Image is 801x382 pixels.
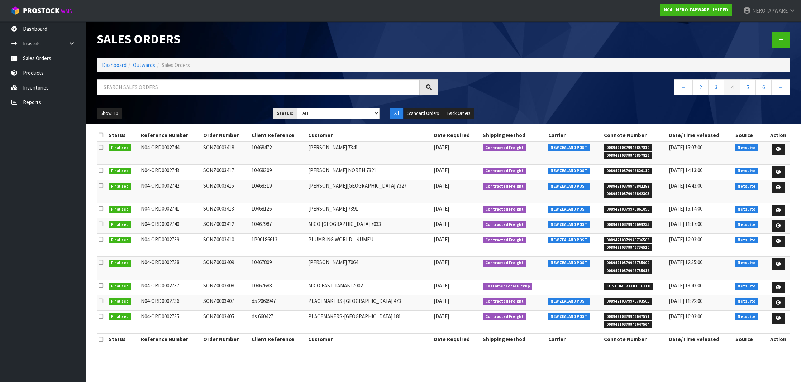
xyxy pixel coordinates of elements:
button: Back Orders [443,108,474,119]
span: [DATE] [434,205,449,212]
span: [DATE] 10:03:00 [669,313,702,320]
span: Netsuite [735,283,758,290]
span: Contracted Freight [483,237,526,244]
td: SONZ0003409 [201,257,249,280]
td: 10467987 [250,218,307,234]
span: [DATE] [434,167,449,174]
th: Order Number [201,130,249,141]
td: N04-ORD0002737 [139,280,202,295]
td: SONZ0003417 [201,164,249,180]
th: Reference Number [139,130,202,141]
span: Netsuite [735,237,758,244]
span: 00894210379946755009 [604,260,652,267]
a: 6 [755,79,772,95]
span: Finalised [109,260,131,267]
td: N04-ORD0002738 [139,257,202,280]
th: Shipping Method [481,130,547,141]
th: Client Reference [250,333,307,345]
td: N04-ORD0002740 [139,218,202,234]
th: Connote Number [602,333,667,345]
span: Finalised [109,221,131,228]
span: 00894210379946842297 [604,183,652,190]
th: Date Required [432,130,481,141]
td: [PERSON_NAME][GEOGRAPHIC_DATA] 7327 [306,180,432,203]
th: Source [734,130,766,141]
span: CUSTOMER COLLECTED [604,283,653,290]
span: NEW ZEALAND POST [548,313,590,320]
td: PLACEMAKERS-[GEOGRAPHIC_DATA] 473 [306,295,432,310]
span: NEW ZEALAND POST [548,183,590,190]
td: ds 2066947 [250,295,307,310]
span: [DATE] [434,298,449,304]
td: 10468472 [250,141,307,165]
td: SONZ0003408 [201,280,249,295]
td: N04-ORD0002739 [139,234,202,257]
nav: Page navigation [449,79,791,97]
h1: Sales Orders [97,32,438,46]
a: Dashboard [102,62,127,68]
th: Date/Time Released [667,130,734,141]
span: 00894210379946842303 [604,190,652,198]
th: Status [107,333,139,345]
span: NEROTAPWARE [752,7,788,14]
small: WMS [61,8,72,15]
td: SONZ0003412 [201,218,249,234]
td: 10468319 [250,180,307,203]
td: [PERSON_NAME] 7064 [306,257,432,280]
span: 00894210379946736503 [604,237,652,244]
strong: N04 - NERO TAPWARE LIMITED [664,7,728,13]
span: Finalised [109,298,131,305]
th: Date Required [432,333,481,345]
span: [DATE] 13:43:00 [669,282,702,289]
span: 00894210379946861090 [604,206,652,213]
td: SONZ0003407 [201,295,249,310]
span: 00894210379946755016 [604,267,652,275]
span: Contracted Freight [483,168,526,175]
span: [DATE] [434,282,449,289]
span: NEW ZEALAND POST [548,260,590,267]
span: Finalised [109,313,131,320]
input: Search sales orders [97,79,420,95]
span: Netsuite [735,260,758,267]
td: MICO [GEOGRAPHIC_DATA] 7033 [306,218,432,234]
span: [DATE] [434,182,449,189]
span: Sales Orders [162,62,190,68]
span: Finalised [109,144,131,151]
span: NEW ZEALAND POST [548,298,590,305]
span: Netsuite [735,144,758,151]
span: Netsuite [735,313,758,320]
span: Netsuite [735,183,758,190]
a: → [771,79,790,95]
img: cube-alt.png [11,6,20,15]
button: Show: 10 [97,108,122,119]
a: Outwards [133,62,155,68]
td: N04-ORD0002735 [139,310,202,333]
td: SONZ0003410 [201,234,249,257]
span: NEW ZEALAND POST [548,206,590,213]
button: All [390,108,403,119]
td: SONZ0003418 [201,141,249,165]
span: Contracted Freight [483,298,526,305]
span: Netsuite [735,168,758,175]
span: 00894210379946820110 [604,168,652,175]
span: Contracted Freight [483,313,526,320]
span: 00894210379946647571 [604,313,652,320]
a: ← [674,79,693,95]
span: Netsuite [735,206,758,213]
span: [DATE] [434,236,449,243]
th: Customer [306,130,432,141]
span: [DATE] 12:03:00 [669,236,702,243]
span: 00894210379946736510 [604,244,652,251]
span: [DATE] 11:22:00 [669,298,702,304]
td: ds 660427 [250,310,307,333]
a: 2 [692,79,709,95]
td: 10467688 [250,280,307,295]
span: NEW ZEALAND POST [548,168,590,175]
span: 00894210379946857819 [604,144,652,151]
td: [PERSON_NAME] NORTH 7321 [306,164,432,180]
th: Carrier [547,130,602,141]
th: Carrier [547,333,602,345]
span: [DATE] [434,221,449,227]
span: NEW ZEALAND POST [548,144,590,151]
td: PLUMBING WORLD - KUMEU [306,234,432,257]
